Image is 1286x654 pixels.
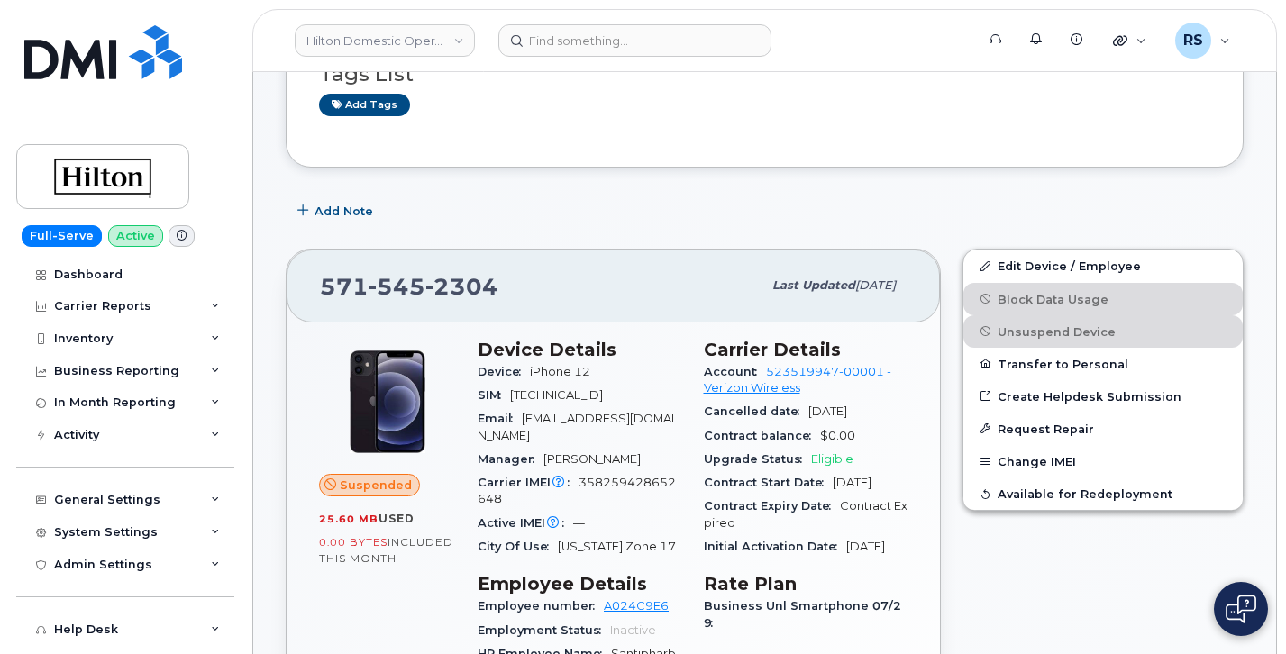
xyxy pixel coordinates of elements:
a: A024C9E6 [604,599,669,613]
span: Cancelled date [704,404,808,418]
span: Contract Start Date [704,476,833,489]
span: Manager [478,452,543,466]
button: Unsuspend Device [963,315,1243,348]
span: Business Unl Smartphone 07/29 [704,599,901,629]
span: Unsuspend Device [998,324,1116,338]
span: [TECHNICAL_ID] [510,388,603,402]
span: 25.60 MB [319,513,379,525]
span: used [379,512,415,525]
span: 545 [369,273,425,300]
span: Account [704,365,766,378]
a: Edit Device / Employee [963,250,1243,282]
span: [EMAIL_ADDRESS][DOMAIN_NAME] [478,412,674,441]
span: Contract Expired [704,499,907,529]
h3: Tags List [319,63,1210,86]
h3: Employee Details [478,573,682,595]
span: 2304 [425,273,498,300]
button: Available for Redeployment [963,477,1243,510]
span: included this month [319,535,453,565]
span: [DATE] [808,404,847,418]
span: $0.00 [820,429,855,442]
span: Email [478,412,522,425]
a: Hilton Domestic Operating Company Inc [295,24,475,57]
button: Change IMEI [963,445,1243,477]
span: Available for Redeployment [998,487,1172,501]
a: Add tags [319,94,410,116]
img: iPhone_12.jpg [333,348,442,456]
h3: Carrier Details [704,339,908,360]
input: Find something... [498,24,771,57]
button: Request Repair [963,413,1243,445]
span: — [573,516,585,530]
span: [DATE] [855,278,896,292]
button: Add Note [286,195,388,227]
span: iPhone 12 [530,365,590,378]
div: Randy Sayres [1163,23,1243,59]
span: SIM [478,388,510,402]
span: RS [1183,30,1203,51]
span: Device [478,365,530,378]
span: Last updated [772,278,855,292]
h3: Device Details [478,339,682,360]
span: Upgrade Status [704,452,811,466]
span: [PERSON_NAME] [543,452,641,466]
span: Active IMEI [478,516,573,530]
span: Employment Status [478,623,610,637]
span: Initial Activation Date [704,540,846,553]
span: City Of Use [478,540,558,553]
img: Open chat [1226,595,1256,623]
a: 523519947-00001 - Verizon Wireless [704,365,891,395]
span: Eligible [811,452,853,466]
span: [US_STATE] Zone 17 [558,540,676,553]
span: [DATE] [846,540,885,553]
span: Contract Expiry Date [704,499,840,513]
span: Add Note [315,203,373,220]
span: 0.00 Bytes [319,536,388,549]
span: Inactive [610,623,656,637]
span: Suspended [340,477,412,494]
button: Block Data Usage [963,283,1243,315]
div: Quicklinks [1100,23,1159,59]
span: Employee number [478,599,604,613]
span: Contract balance [704,429,820,442]
span: [DATE] [833,476,871,489]
button: Transfer to Personal [963,348,1243,380]
span: 571 [320,273,498,300]
h3: Rate Plan [704,573,908,595]
a: Create Helpdesk Submission [963,380,1243,413]
span: Carrier IMEI [478,476,579,489]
